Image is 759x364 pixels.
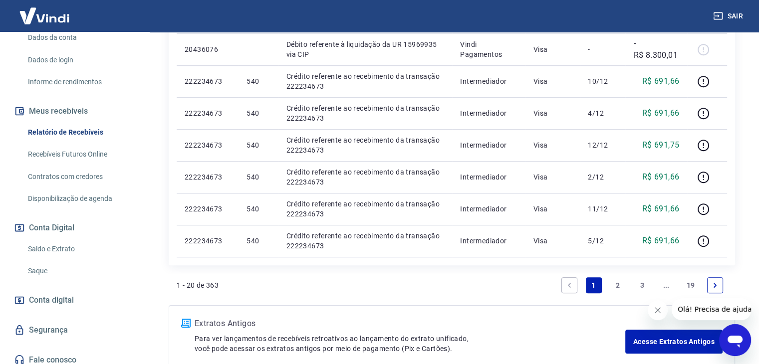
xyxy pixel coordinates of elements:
[648,300,668,320] iframe: Fechar mensagem
[181,319,191,328] img: ícone
[588,44,617,54] p: -
[12,217,137,239] button: Conta Digital
[642,107,680,119] p: R$ 691,66
[642,75,680,87] p: R$ 691,66
[533,108,572,118] p: Visa
[460,76,517,86] p: Intermediador
[247,204,270,214] p: 540
[286,199,445,219] p: Crédito referente ao recebimento da transação 222234673
[24,50,137,70] a: Dados de login
[533,76,572,86] p: Visa
[460,236,517,246] p: Intermediador
[24,167,137,187] a: Contratos com credores
[286,167,445,187] p: Crédito referente ao recebimento da transação 222234673
[533,44,572,54] p: Visa
[185,108,231,118] p: 222234673
[185,140,231,150] p: 222234673
[533,204,572,214] p: Visa
[460,39,517,59] p: Vindi Pagamentos
[195,318,625,330] p: Extratos Antigos
[12,319,137,341] a: Segurança
[286,103,445,123] p: Crédito referente ao recebimento da transação 222234673
[460,204,517,214] p: Intermediador
[185,44,231,54] p: 20436076
[642,235,680,247] p: R$ 691,66
[12,289,137,311] a: Conta digital
[24,144,137,165] a: Recebíveis Futuros Online
[195,334,625,354] p: Para ver lançamentos de recebíveis retroativos ao lançamento do extrato unificado, você pode aces...
[460,172,517,182] p: Intermediador
[533,140,572,150] p: Visa
[625,330,723,354] a: Acesse Extratos Antigos
[642,171,680,183] p: R$ 691,66
[247,108,270,118] p: 540
[286,39,445,59] p: Débito referente à liquidação da UR 15969935 via CIP
[588,76,617,86] p: 10/12
[672,298,751,320] iframe: Mensagem da empresa
[24,122,137,143] a: Relatório de Recebíveis
[185,76,231,86] p: 222234673
[286,135,445,155] p: Crédito referente ao recebimento da transação 222234673
[460,140,517,150] p: Intermediador
[247,76,270,86] p: 540
[588,108,617,118] p: 4/12
[719,324,751,356] iframe: Botão para abrir a janela de mensagens
[588,204,617,214] p: 11/12
[711,7,747,25] button: Sair
[12,0,77,31] img: Vindi
[634,277,650,293] a: Page 3
[247,236,270,246] p: 540
[588,172,617,182] p: 2/12
[586,277,602,293] a: Page 1 is your current page
[177,280,219,290] p: 1 - 20 de 363
[610,277,626,293] a: Page 2
[185,236,231,246] p: 222234673
[533,236,572,246] p: Visa
[286,71,445,91] p: Crédito referente ao recebimento da transação 222234673
[24,261,137,281] a: Saque
[658,277,674,293] a: Jump forward
[24,188,137,209] a: Disponibilização de agenda
[29,293,74,307] span: Conta digital
[533,172,572,182] p: Visa
[561,277,577,293] a: Previous page
[6,7,84,15] span: Olá! Precisa de ajuda?
[185,204,231,214] p: 222234673
[588,236,617,246] p: 5/12
[557,273,727,297] ul: Pagination
[24,239,137,259] a: Saldo e Extrato
[247,140,270,150] p: 540
[642,203,680,215] p: R$ 691,66
[286,231,445,251] p: Crédito referente ao recebimento da transação 222234673
[588,140,617,150] p: 12/12
[707,277,723,293] a: Next page
[185,172,231,182] p: 222234673
[460,108,517,118] p: Intermediador
[683,277,699,293] a: Page 19
[12,100,137,122] button: Meus recebíveis
[642,139,680,151] p: R$ 691,75
[247,172,270,182] p: 540
[24,72,137,92] a: Informe de rendimentos
[24,27,137,48] a: Dados da conta
[633,37,679,61] p: -R$ 8.300,01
